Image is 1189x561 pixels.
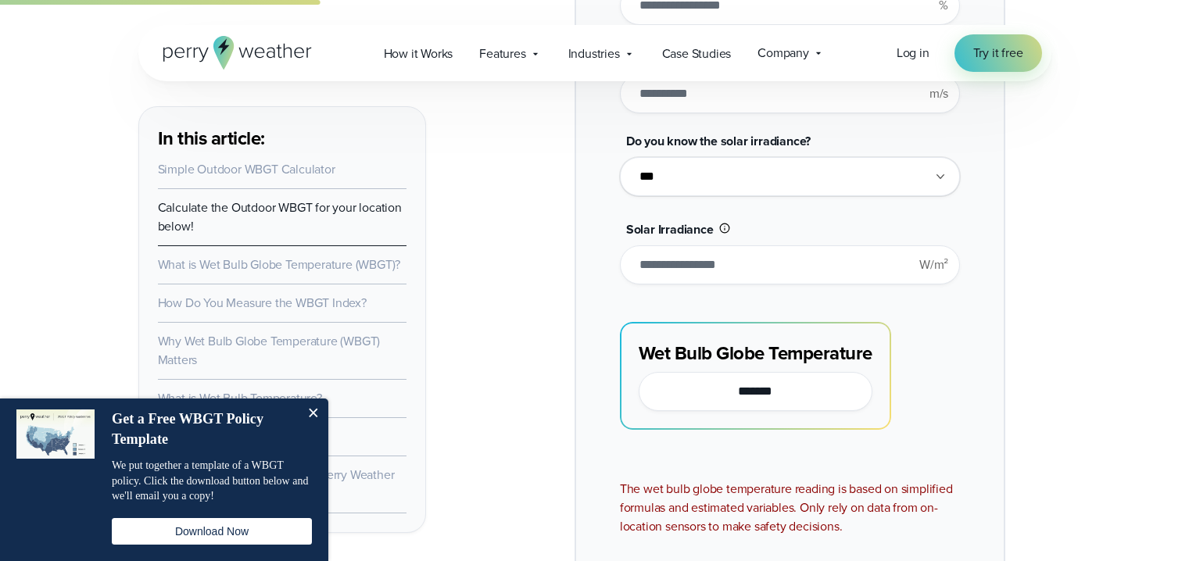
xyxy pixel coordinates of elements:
a: How it Works [371,38,467,70]
a: Log in [897,44,929,63]
span: How it Works [384,45,453,63]
a: What is Wet Bulb Globe Temperature (WBGT)? [158,255,401,273]
h4: Get a Free WBGT Policy Template [112,409,295,449]
a: Simple Outdoor WBGT Calculator [158,160,335,178]
span: Solar Irradiance [626,220,714,238]
img: dialog featured image [16,409,95,459]
span: Company [757,44,809,63]
div: The wet bulb globe temperature reading is based on simplified formulas and estimated variables. O... [620,480,960,536]
a: Calculate the Outdoor WBGT for your location below! [158,198,402,235]
span: Industries [568,45,620,63]
h3: In this article: [158,126,406,151]
button: Close [297,398,328,430]
a: Case Studies [649,38,745,70]
span: Features [479,45,525,63]
span: Do you know the solar irradiance? [626,132,811,150]
a: What is Wet Bulb Temperature? [158,389,322,407]
button: Download Now [112,518,312,545]
a: Try it free [954,34,1042,72]
span: Try it free [973,44,1023,63]
a: How Do You Measure the WBGT Index? [158,294,367,312]
span: Case Studies [662,45,732,63]
a: Why Wet Bulb Globe Temperature (WBGT) Matters [158,332,381,369]
p: We put together a template of a WBGT policy. Click the download button below and we'll email you ... [112,458,312,504]
span: Log in [897,44,929,62]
